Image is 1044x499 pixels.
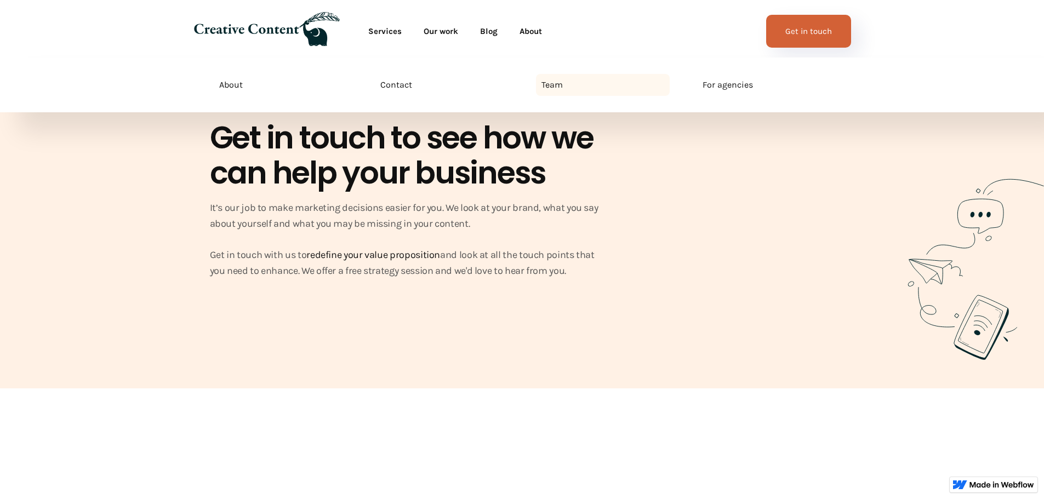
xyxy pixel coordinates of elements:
[214,74,347,96] a: About
[969,481,1034,488] img: Made in Webflow
[541,78,563,91] div: Team
[375,74,509,96] a: Contact
[413,20,469,42] a: Our work
[469,20,509,42] a: Blog
[703,78,753,91] div: For agencies
[536,74,670,96] a: Team
[907,179,1044,360] img: A line drawing to show content options and link you down the page
[193,12,340,50] a: home
[306,249,440,261] a: redefine your value proposition
[766,15,851,48] a: Get in touch
[210,121,604,191] h1: Get in touch to see how we can help your business
[697,74,831,96] a: For agencies
[509,20,553,42] a: About
[219,78,243,91] div: About
[210,200,604,279] p: It’s our job to make marketing decisions easier for you. We look at your brand, what you say abou...
[380,78,412,91] div: Contact
[357,20,413,42] a: Services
